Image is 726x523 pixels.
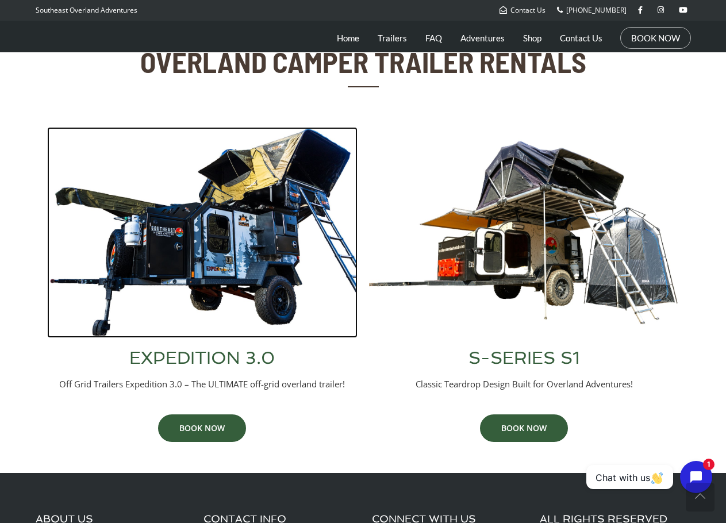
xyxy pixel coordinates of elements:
h2: OVERLAND CAMPER TRAILER RENTALS [137,46,589,78]
a: Contact Us [500,5,546,15]
h3: EXPEDITION 3.0 [47,349,358,367]
a: Contact Us [560,24,602,52]
a: FAQ [425,24,442,52]
h3: S-SERIES S1 [369,349,679,367]
img: Southeast Overland Adventures S-Series S1 Overland Trailer Full Setup [369,127,679,338]
a: BOOK NOW [158,414,246,442]
a: Home [337,24,359,52]
a: BOOK NOW [631,32,680,44]
span: Contact Us [510,5,546,15]
p: Classic Teardrop Design Built for Overland Adventures! [369,378,679,390]
p: Southeast Overland Adventures [36,3,137,18]
p: Off Grid Trailers Expedition 3.0 – The ULTIMATE off-grid overland trailer! [47,378,358,390]
a: Trailers [378,24,407,52]
a: [PHONE_NUMBER] [557,5,627,15]
a: Adventures [460,24,505,52]
a: Shop [523,24,541,52]
span: [PHONE_NUMBER] [566,5,627,15]
a: BOOK NOW [480,414,568,442]
img: Off Grid Trailers Expedition 3.0 Overland Trailer Full Setup [47,127,358,338]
